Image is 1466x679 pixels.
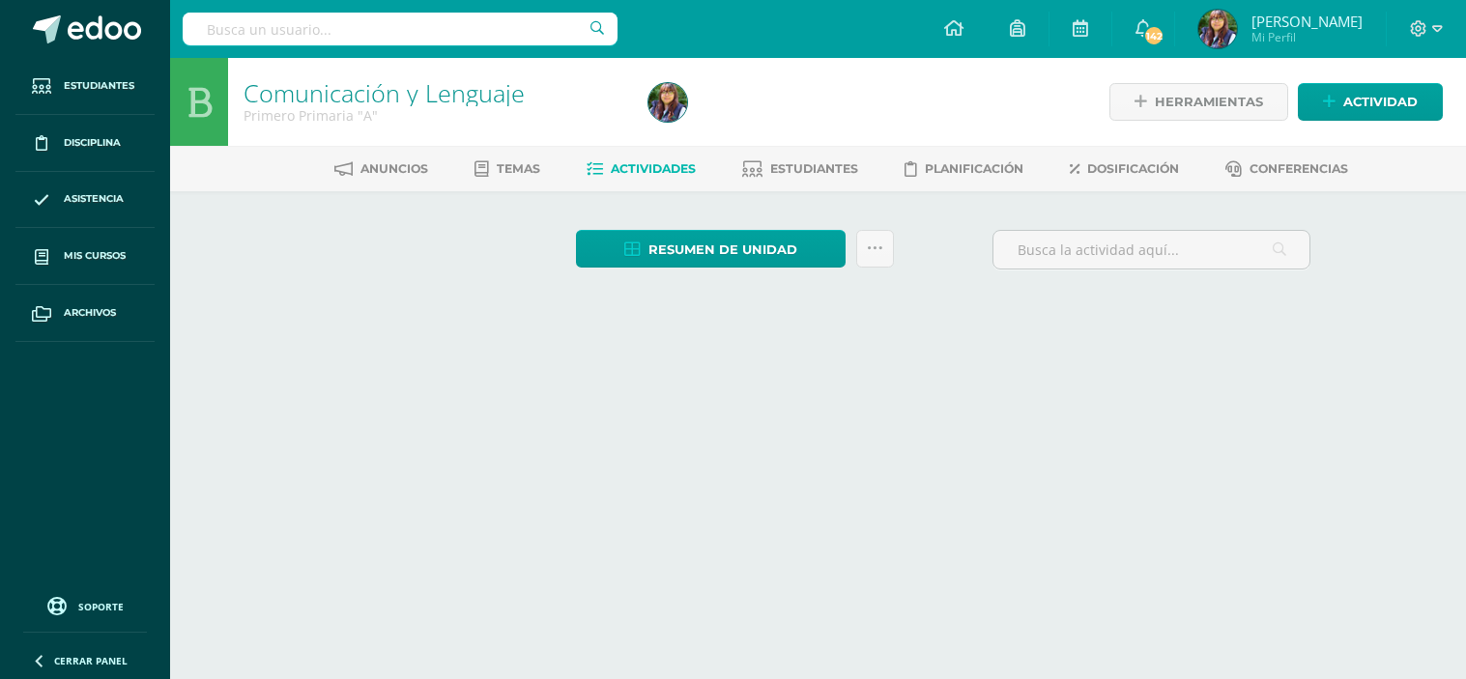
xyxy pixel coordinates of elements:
span: Conferencias [1250,161,1348,176]
a: Estudiantes [15,58,155,115]
div: Primero Primaria 'A' [244,106,625,125]
span: Actividades [611,161,696,176]
a: Estudiantes [742,154,858,184]
span: 142 [1143,25,1164,46]
a: Temas [474,154,540,184]
span: Cerrar panel [54,654,128,667]
span: Temas [497,161,540,176]
span: Archivos [64,305,116,321]
a: Comunicación y Lenguaje [244,76,525,109]
a: Soporte [23,592,147,618]
span: Estudiantes [64,78,134,94]
span: Resumen de unidad [648,232,797,268]
a: Disciplina [15,115,155,172]
span: Planificación [925,161,1023,176]
span: Actividad [1343,84,1418,120]
input: Busca un usuario... [183,13,618,45]
a: Actividades [587,154,696,184]
span: Mi Perfil [1251,29,1363,45]
a: Asistencia [15,172,155,229]
h1: Comunicación y Lenguaje [244,79,625,106]
span: Dosificación [1087,161,1179,176]
img: d02f7b5d7dd3d7b9e4d2ee7bbdbba8a0.png [648,83,687,122]
a: Herramientas [1109,83,1288,121]
span: Disciplina [64,135,121,151]
a: Planificación [905,154,1023,184]
span: Estudiantes [770,161,858,176]
img: d02f7b5d7dd3d7b9e4d2ee7bbdbba8a0.png [1198,10,1237,48]
span: Anuncios [360,161,428,176]
a: Mis cursos [15,228,155,285]
a: Anuncios [334,154,428,184]
a: Actividad [1298,83,1443,121]
span: Mis cursos [64,248,126,264]
span: Asistencia [64,191,124,207]
span: Soporte [78,600,124,613]
input: Busca la actividad aquí... [993,231,1309,269]
a: Resumen de unidad [576,230,846,268]
a: Dosificación [1070,154,1179,184]
a: Archivos [15,285,155,342]
span: [PERSON_NAME] [1251,12,1363,31]
a: Conferencias [1225,154,1348,184]
span: Herramientas [1155,84,1263,120]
